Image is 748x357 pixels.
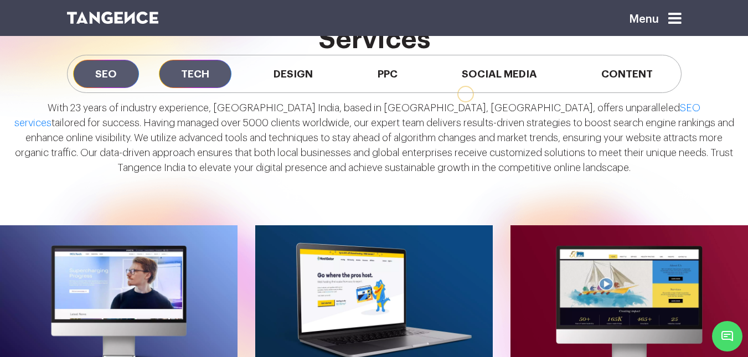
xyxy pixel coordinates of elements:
[14,101,734,175] p: With 23 years of industry experience, [GEOGRAPHIC_DATA] India, based in [GEOGRAPHIC_DATA], [GEOGR...
[712,321,742,351] span: Chat Widget
[355,60,420,88] span: PPC
[440,60,559,88] span: Social Media
[251,60,335,88] span: Design
[579,60,675,88] span: Content
[159,60,231,88] span: Tech
[67,12,159,24] img: logo SVG
[67,25,682,55] h2: services
[73,60,139,88] span: SEO
[14,103,701,128] a: SEO services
